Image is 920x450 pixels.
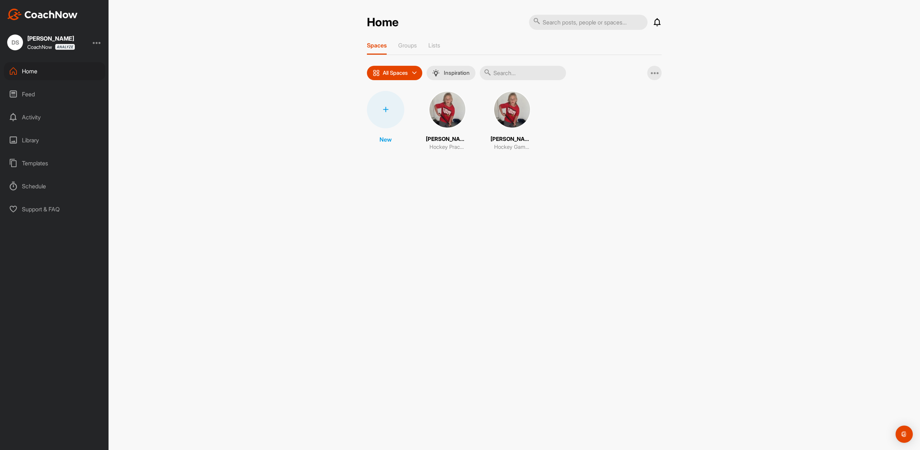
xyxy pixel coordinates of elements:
div: Library [4,131,105,149]
div: Templates [4,154,105,172]
div: DS [7,35,23,50]
p: [PERSON_NAME] [426,135,469,143]
div: Schedule [4,177,105,195]
h2: Home [367,15,399,29]
img: CoachNow analyze [55,44,75,50]
img: icon [373,69,380,77]
input: Search posts, people or spaces... [529,15,648,30]
a: [PERSON_NAME]Hockey Games [491,91,534,151]
img: menuIcon [432,69,440,77]
div: Open Intercom Messenger [896,426,913,443]
div: Home [4,62,105,80]
div: Support & FAQ [4,200,105,218]
p: Groups [398,42,417,49]
p: Lists [428,42,440,49]
p: Spaces [367,42,387,49]
div: CoachNow [27,44,75,50]
p: Hockey Games [494,143,530,151]
div: Feed [4,85,105,103]
p: New [379,135,392,144]
img: CoachNow [7,9,78,20]
img: square_e861c6c3677a40058d50e8829c8f997e.jpg [429,91,466,128]
p: All Spaces [383,70,408,76]
img: square_e861c6c3677a40058d50e8829c8f997e.jpg [493,91,531,128]
a: [PERSON_NAME]Hockey Practice [426,91,469,151]
div: Activity [4,108,105,126]
input: Search... [480,66,566,80]
p: Hockey Practice [429,143,465,151]
p: Inspiration [444,70,470,76]
div: [PERSON_NAME] [27,36,75,41]
p: [PERSON_NAME] [491,135,534,143]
